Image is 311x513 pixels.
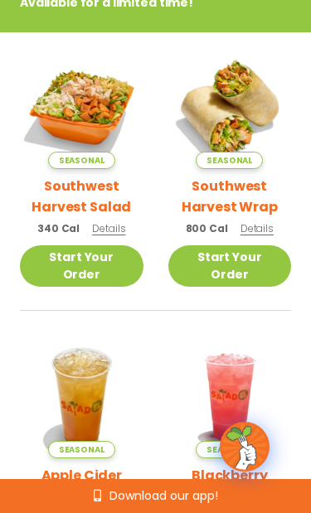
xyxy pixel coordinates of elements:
img: wpChatIcon [221,423,268,470]
span: Seasonal [196,152,263,169]
span: Download our app! [109,490,218,501]
h2: Southwest Harvest Wrap [168,176,292,217]
h2: Southwest Harvest Salad [20,176,143,217]
a: Start Your Order [20,245,143,287]
a: Start Your Order [168,245,292,287]
img: Product photo for Southwest Harvest Wrap [168,46,292,169]
span: Seasonal [196,441,263,458]
span: 800 Cal [186,221,228,236]
span: Details [92,221,125,235]
span: Seasonal [48,441,115,458]
img: Product photo for Southwest Harvest Salad [20,46,143,169]
a: Download our app! [94,490,218,501]
img: Product photo for Blackberry Bramble Lemonade [168,336,292,459]
span: 340 Cal [37,221,80,236]
span: Seasonal [48,152,115,169]
img: Product photo for Apple Cider Lemonade [20,336,143,459]
span: Details [241,221,274,235]
h2: Apple Cider Lemonade [20,465,143,506]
